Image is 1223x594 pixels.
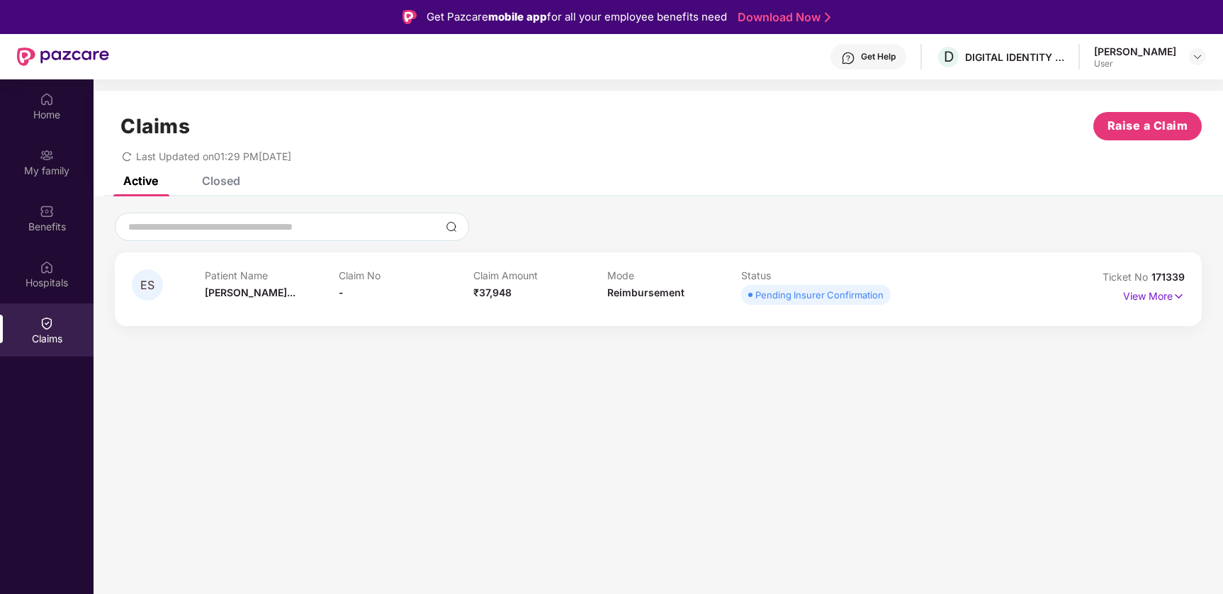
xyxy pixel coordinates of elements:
h1: Claims [120,114,190,138]
strong: mobile app [488,10,547,23]
p: View More [1123,285,1185,304]
img: svg+xml;base64,PHN2ZyBpZD0iSGVscC0zMngzMiIgeG1sbnM9Imh0dHA6Ly93d3cudzMub3JnLzIwMDAvc3ZnIiB3aWR0aD... [841,51,855,65]
span: Last Updated on 01:29 PM[DATE] [136,150,291,162]
img: New Pazcare Logo [17,47,109,66]
p: Mode [607,269,741,281]
p: Claim Amount [473,269,607,281]
img: svg+xml;base64,PHN2ZyB4bWxucz0iaHR0cDovL3d3dy53My5vcmcvMjAwMC9zdmciIHdpZHRoPSIxNyIgaGVpZ2h0PSIxNy... [1173,288,1185,304]
a: Download Now [738,10,826,25]
div: User [1094,58,1176,69]
span: ₹37,948 [473,286,512,298]
img: Logo [402,10,417,24]
span: - [339,286,344,298]
div: Get Help [861,51,896,62]
span: Ticket No [1103,271,1151,283]
div: DIGITAL IDENTITY INDIA PRIVATE LIMITED [965,50,1064,64]
span: Raise a Claim [1108,117,1188,135]
img: svg+xml;base64,PHN2ZyBpZD0iU2VhcmNoLTMyeDMyIiB4bWxucz0iaHR0cDovL3d3dy53My5vcmcvMjAwMC9zdmciIHdpZH... [446,221,457,232]
img: svg+xml;base64,PHN2ZyB3aWR0aD0iMjAiIGhlaWdodD0iMjAiIHZpZXdCb3g9IjAgMCAyMCAyMCIgZmlsbD0ibm9uZSIgeG... [40,148,54,162]
span: ES [140,279,154,291]
div: Closed [202,174,240,188]
span: redo [122,150,132,162]
div: Get Pazcare for all your employee benefits need [427,9,727,26]
span: 171339 [1151,271,1185,283]
span: D [944,48,954,65]
span: [PERSON_NAME]... [205,286,295,298]
img: svg+xml;base64,PHN2ZyBpZD0iSG9zcGl0YWxzIiB4bWxucz0iaHR0cDovL3d3dy53My5vcmcvMjAwMC9zdmciIHdpZHRoPS... [40,260,54,274]
img: svg+xml;base64,PHN2ZyBpZD0iQmVuZWZpdHMiIHhtbG5zPSJodHRwOi8vd3d3LnczLm9yZy8yMDAwL3N2ZyIgd2lkdGg9Ij... [40,204,54,218]
img: Stroke [825,10,830,25]
img: svg+xml;base64,PHN2ZyBpZD0iSG9tZSIgeG1sbnM9Imh0dHA6Ly93d3cudzMub3JnLzIwMDAvc3ZnIiB3aWR0aD0iMjAiIG... [40,92,54,106]
img: svg+xml;base64,PHN2ZyBpZD0iRHJvcGRvd24tMzJ4MzIiIHhtbG5zPSJodHRwOi8vd3d3LnczLm9yZy8yMDAwL3N2ZyIgd2... [1192,51,1203,62]
div: Pending Insurer Confirmation [755,288,884,302]
p: Claim No [339,269,473,281]
span: Reimbursement [607,286,684,298]
div: Active [123,174,158,188]
p: Status [741,269,875,281]
button: Raise a Claim [1093,112,1202,140]
p: Patient Name [205,269,339,281]
img: svg+xml;base64,PHN2ZyBpZD0iQ2xhaW0iIHhtbG5zPSJodHRwOi8vd3d3LnczLm9yZy8yMDAwL3N2ZyIgd2lkdGg9IjIwIi... [40,316,54,330]
div: [PERSON_NAME] [1094,45,1176,58]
